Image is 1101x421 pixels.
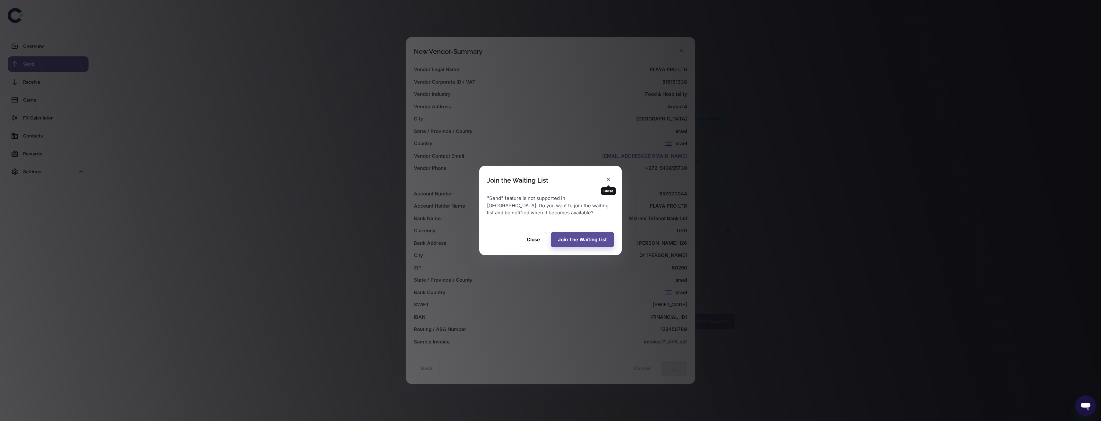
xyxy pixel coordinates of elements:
iframe: Button to launch messaging window [1075,395,1096,416]
div: Join the Waiting List [487,177,548,184]
button: Join the Waiting List [551,232,614,247]
div: Close [601,187,616,195]
button: Close [520,232,547,247]
p: " Send " feature is not supported in [GEOGRAPHIC_DATA]. Do you want to join the waiting list and ... [487,195,614,217]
